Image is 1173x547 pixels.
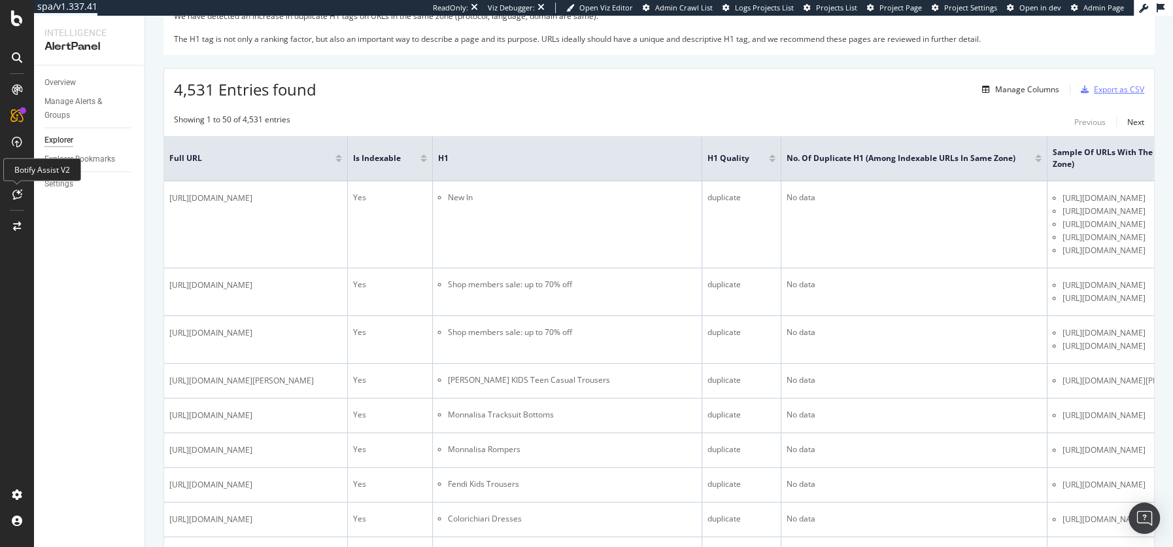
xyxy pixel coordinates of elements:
div: No data [787,409,1042,421]
span: No. of Duplicate H1 (Among Indexable URLs in Same Zone) [787,152,1015,164]
span: [URL][DOMAIN_NAME] [1062,409,1146,422]
span: [URL][DOMAIN_NAME] [1062,326,1146,340]
span: Projects List [816,3,857,12]
div: We have detected an increase in duplicate H1 tags on URLs in the same zone (protocol, language, d... [174,10,1144,44]
span: [URL][DOMAIN_NAME] [169,192,252,205]
div: Explorer Bookmarks [44,152,115,166]
a: Open Viz Editor [566,3,633,13]
span: [URL][DOMAIN_NAME] [1062,218,1146,231]
span: [URL][DOMAIN_NAME] [169,478,252,491]
div: duplicate [707,478,775,490]
span: [URL][DOMAIN_NAME] [169,409,252,422]
button: Previous [1074,114,1106,130]
span: H1 Quality [707,152,749,164]
div: Yes [353,279,427,291]
li: Shop members sale: up to 70% off [448,279,696,291]
li: New In [448,192,696,203]
span: Logs Projects List [735,3,794,12]
li: Colorichiari Dresses [448,513,696,525]
div: Manage Alerts & Groups [44,95,123,122]
li: [PERSON_NAME] KIDS Teen Casual Trousers [448,374,696,386]
div: duplicate [707,326,775,338]
div: Overview [44,76,76,90]
a: Admin Crawl List [643,3,713,13]
div: No data [787,513,1042,525]
div: duplicate [707,279,775,291]
span: [URL][DOMAIN_NAME] [1062,478,1146,491]
li: Monnalisa Tracksuit Bottoms [448,409,696,421]
a: Project Settings [932,3,997,13]
div: duplicate [707,192,775,203]
div: Yes [353,192,427,203]
div: ReadOnly: [433,3,468,13]
a: Explorer [44,133,135,147]
div: Yes [353,326,427,338]
span: Open Viz Editor [579,3,633,12]
div: Previous [1074,116,1106,128]
span: [URL][DOMAIN_NAME] [1062,279,1146,292]
span: [URL][DOMAIN_NAME][PERSON_NAME] [169,374,314,387]
div: duplicate [707,374,775,386]
a: Manage Alerts & Groups [44,95,135,122]
span: [URL][DOMAIN_NAME] [169,279,252,292]
span: [URL][DOMAIN_NAME] [169,444,252,457]
div: Explorer [44,133,73,147]
div: duplicate [707,409,775,421]
span: [URL][DOMAIN_NAME] [1062,205,1146,218]
li: Monnalisa Rompers [448,444,696,455]
span: [URL][DOMAIN_NAME] [1062,513,1146,526]
span: [URL][DOMAIN_NAME] [1062,231,1146,244]
span: Admin Page [1083,3,1124,12]
span: Project Settings [944,3,997,12]
span: Is Indexable [353,152,401,164]
span: [URL][DOMAIN_NAME] [1062,244,1146,257]
a: Explorer Bookmarks [44,152,135,166]
span: Full URL [169,152,316,164]
span: [URL][DOMAIN_NAME] [1062,292,1146,305]
div: Yes [353,409,427,421]
div: Intelligence [44,26,134,39]
button: Manage Columns [977,82,1059,97]
a: Project Page [867,3,922,13]
span: [URL][DOMAIN_NAME] [1062,192,1146,205]
div: Yes [353,444,427,455]
a: Overview [44,76,135,90]
div: Open Intercom Messenger [1129,503,1160,534]
div: Next [1127,116,1144,128]
a: Logs Projects List [722,3,794,13]
div: Botify Assist V2 [3,158,81,181]
div: Yes [353,513,427,525]
div: AlertPanel [44,39,134,54]
div: No data [787,279,1042,291]
div: No data [787,326,1042,338]
span: Open in dev [1019,3,1061,12]
li: Fendi Kids Trousers [448,478,696,490]
button: Next [1127,114,1144,130]
div: Yes [353,374,427,386]
div: Viz Debugger: [488,3,535,13]
span: [URL][DOMAIN_NAME] [1062,444,1146,457]
span: H1 [438,152,677,164]
div: duplicate [707,444,775,455]
div: Settings [44,177,73,191]
div: No data [787,192,1042,203]
div: No data [787,478,1042,490]
span: Project Page [879,3,922,12]
div: Manage Columns [995,84,1059,95]
div: No data [787,444,1042,455]
div: Yes [353,478,427,490]
span: [URL][DOMAIN_NAME] [169,326,252,340]
li: Shop members sale: up to 70% off [448,326,696,338]
a: Open in dev [1007,3,1061,13]
span: 4,531 Entries found [174,79,316,100]
a: Projects List [804,3,857,13]
span: [URL][DOMAIN_NAME] [169,513,252,526]
div: Showing 1 to 50 of 4,531 entries [174,114,290,130]
div: No data [787,374,1042,386]
div: Export as CSV [1094,84,1144,95]
div: duplicate [707,513,775,525]
a: Admin Page [1071,3,1124,13]
button: Export as CSV [1076,79,1144,100]
span: Admin Crawl List [655,3,713,12]
a: Settings [44,177,135,191]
